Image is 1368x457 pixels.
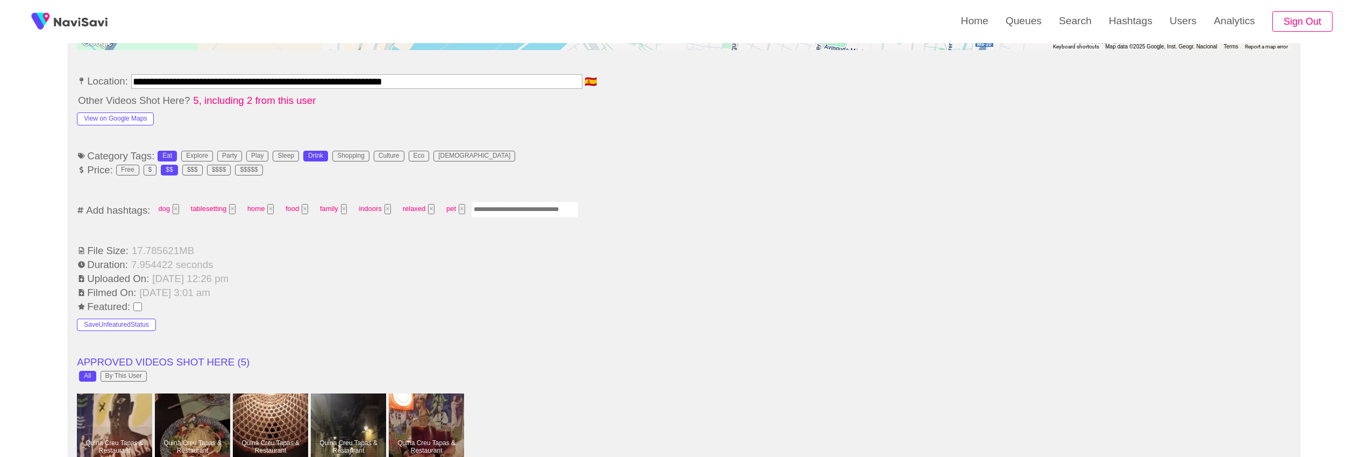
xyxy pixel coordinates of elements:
img: fireSpot [54,16,108,27]
span: family [317,201,351,217]
span: Uploaded On: [77,273,150,284]
div: Explore [186,152,208,160]
span: Duration: [77,259,129,270]
span: [DATE] 3:01 am [138,287,211,298]
div: By This User [105,372,142,380]
div: Eat [162,152,172,160]
div: Sleep [277,152,294,160]
div: $$$$ [212,166,226,174]
span: [DATE] 12:26 pm [151,273,230,284]
div: [DEMOGRAPHIC_DATA] [438,152,510,160]
div: Shopping [337,152,365,160]
span: relaxed [400,201,438,217]
span: Other Videos Shot Here? [77,95,191,106]
button: Tag at index 6 with value 2296 focussed. Press backspace to remove [428,204,434,214]
button: View on Google Maps [77,113,154,125]
div: Drink [308,152,323,160]
div: Free [121,166,134,174]
span: Featured: [77,301,131,312]
button: Sign Out [1272,11,1333,32]
span: Filmed On: [77,287,137,298]
span: Map data ©2025 Google, Inst. Geogr. Nacional [1106,44,1217,50]
span: 7.954422 seconds [130,259,214,270]
button: Tag at index 7 with value 10437 focussed. Press backspace to remove [459,204,465,214]
div: Play [251,152,263,160]
span: Location: [77,75,129,87]
div: Culture [379,152,400,160]
button: Tag at index 5 with value 2848 focussed. Press backspace to remove [384,204,391,214]
span: food [282,201,311,217]
div: $$$ [187,166,198,174]
div: Eco [414,152,425,160]
button: Tag at index 3 with value 45 focussed. Press backspace to remove [302,204,308,214]
div: All [84,372,91,380]
span: indoors [355,201,394,217]
img: fireSpot [27,8,54,35]
span: 17.785621 MB [131,245,195,256]
span: 🇪🇸 [583,77,598,87]
span: pet [443,201,468,217]
input: Enter tag here and press return [471,201,579,218]
span: dog [155,201,182,217]
button: Tag at index 0 with value 6825 focussed. Press backspace to remove [173,204,179,214]
span: Add hashtags: [85,205,151,216]
button: Tag at index 2 with value 2491 focussed. Press backspace to remove [267,204,274,214]
div: $$ [166,166,173,174]
div: $$$$$ [240,166,258,174]
span: tablesetting [188,201,239,217]
a: View on Google Maps [77,111,154,123]
div: Party [222,152,237,160]
button: Tag at index 4 with value 5112 focussed. Press backspace to remove [341,204,347,214]
button: Tag at index 1 with value 3143 focussed. Press backspace to remove [229,204,236,214]
span: Category Tags: [77,150,155,161]
button: Keyboard shortcuts [1053,43,1099,51]
a: Report a map error [1245,44,1288,50]
button: SaveUnfeaturedStatus [77,319,156,332]
span: File Size: [77,245,130,256]
div: $ [148,166,152,174]
a: Terms [1224,44,1238,50]
span: 5, including 2 from this user [192,95,317,106]
li: APPROVED VIDEOS SHOT HERE ( 5 ) [77,356,1291,369]
span: home [244,201,277,217]
span: Price: [77,164,114,175]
